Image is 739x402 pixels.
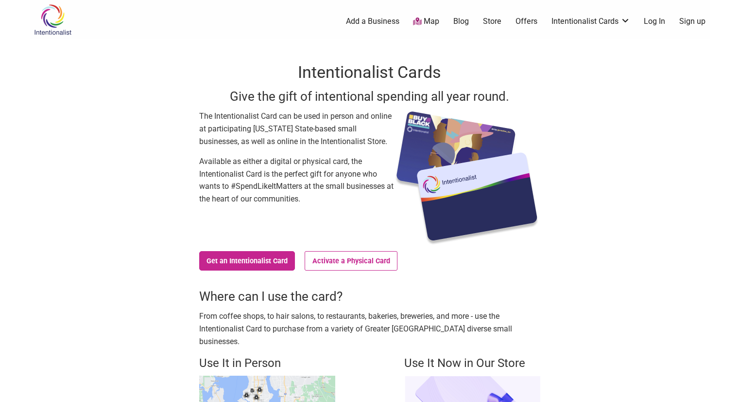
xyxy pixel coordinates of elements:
a: Get an Intentionalist Card [199,251,295,271]
a: Offers [516,16,537,27]
img: Intentionalist [30,4,76,36]
a: Activate a Physical Card [305,251,397,271]
a: Log In [644,16,665,27]
p: The Intentionalist Card can be used in person and online at participating [US_STATE] State-based ... [199,110,394,147]
h3: Give the gift of intentional spending all year round. [199,88,540,105]
h3: Where can I use the card? [199,288,540,305]
a: Store [483,16,501,27]
h1: Intentionalist Cards [199,61,540,84]
a: Blog [453,16,469,27]
img: Intentionalist Card [394,110,540,246]
a: Add a Business [346,16,399,27]
a: Map [413,16,439,27]
p: From coffee shops, to hair salons, to restaurants, bakeries, breweries, and more - use the Intent... [199,310,540,347]
h4: Use It Now in Our Store [404,355,540,372]
a: Intentionalist Cards [551,16,630,27]
h4: Use It in Person [199,355,335,372]
a: Sign up [679,16,705,27]
p: Available as either a digital or physical card, the Intentionalist Card is the perfect gift for a... [199,155,394,205]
